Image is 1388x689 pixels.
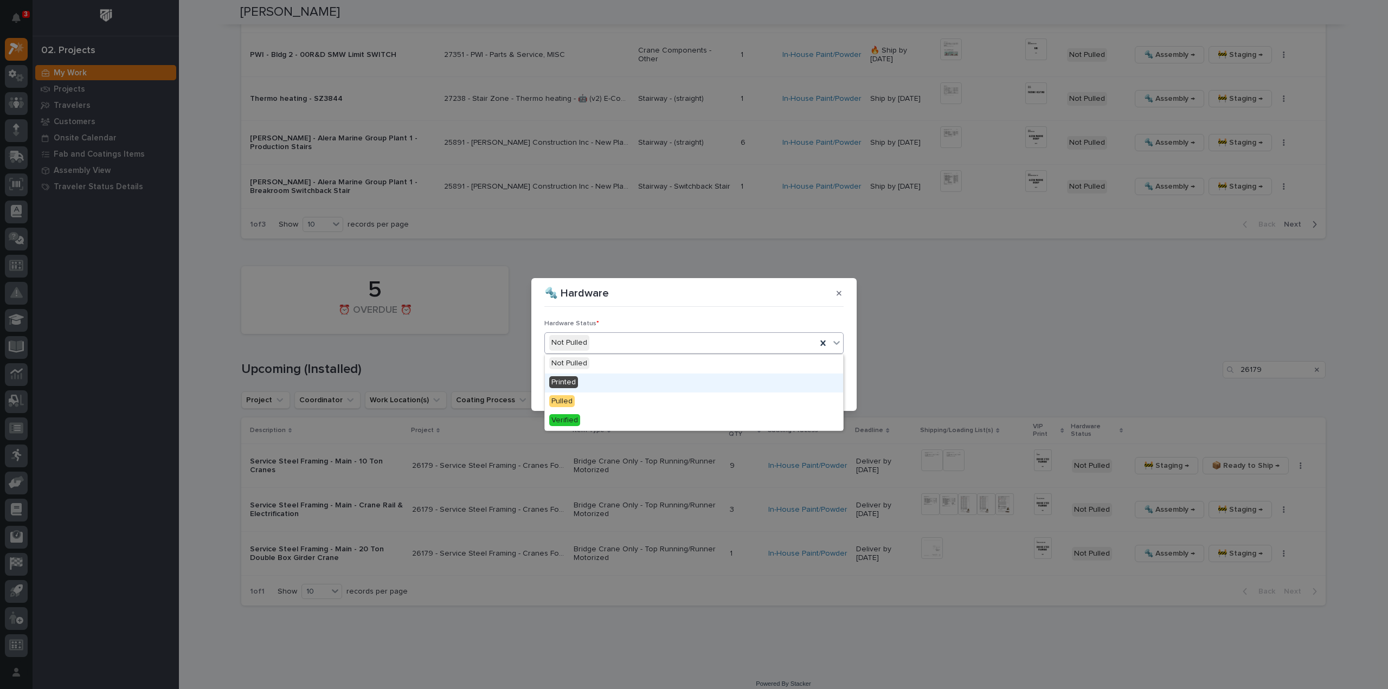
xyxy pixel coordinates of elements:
[545,374,843,392] div: Printed
[549,335,589,351] div: Not Pulled
[544,287,609,300] p: 🔩 Hardware
[545,355,843,374] div: Not Pulled
[549,376,578,388] span: Printed
[549,395,575,407] span: Pulled
[549,414,580,426] span: Verified
[544,320,599,327] span: Hardware Status
[549,357,589,369] span: Not Pulled
[545,411,843,430] div: Verified
[545,392,843,411] div: Pulled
